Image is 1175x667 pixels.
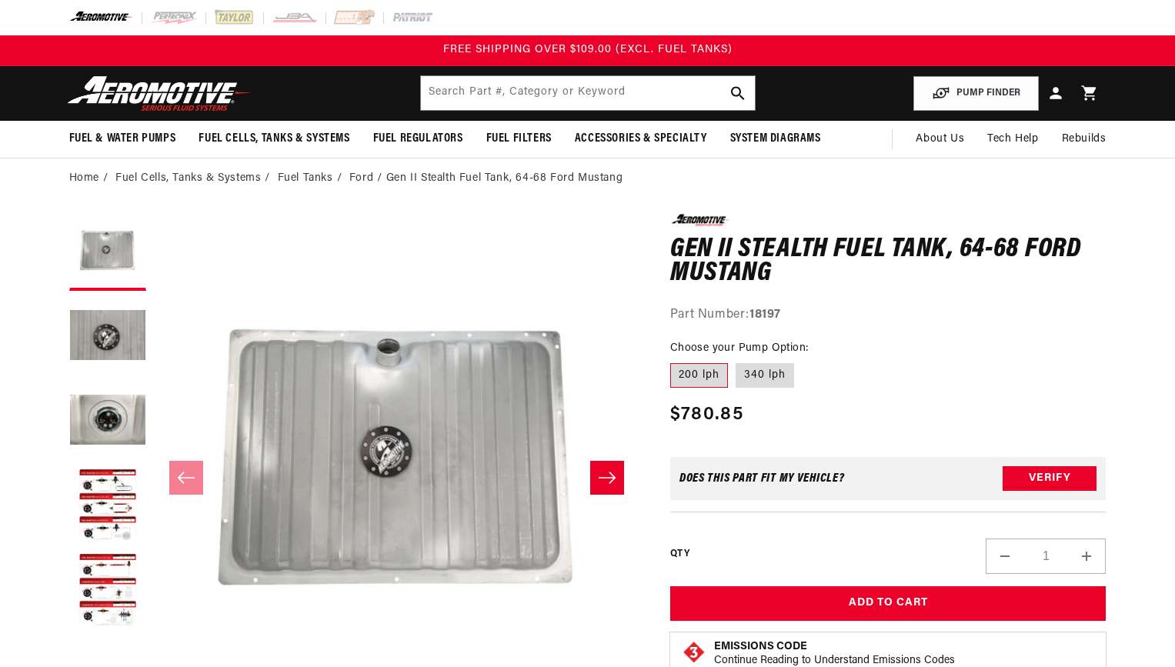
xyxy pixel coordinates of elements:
summary: Fuel Cells, Tanks & Systems [187,121,361,157]
div: Does This part fit My vehicle? [679,472,845,485]
a: Fuel Tanks [278,170,333,187]
button: Slide right [590,461,624,495]
li: Fuel Cells, Tanks & Systems [115,170,274,187]
span: Fuel & Water Pumps [69,131,176,147]
summary: System Diagrams [719,121,833,157]
span: About Us [916,133,964,145]
button: Verify [1003,466,1097,491]
span: Accessories & Specialty [575,131,707,147]
legend: Choose your Pump Option: [670,340,810,356]
nav: breadcrumbs [69,170,1107,187]
summary: Accessories & Specialty [563,121,719,157]
button: Load image 4 in gallery view [69,468,146,545]
a: Home [69,170,99,187]
span: Fuel Cells, Tanks & Systems [199,131,349,147]
button: Load image 3 in gallery view [69,383,146,460]
button: Load image 5 in gallery view [69,552,146,629]
label: 200 lph [670,363,728,388]
img: Emissions code [682,640,706,665]
span: Rebuilds [1062,131,1107,148]
span: Fuel Regulators [373,131,463,147]
span: System Diagrams [730,131,821,147]
button: PUMP FINDER [913,76,1039,111]
label: 340 lph [736,363,794,388]
div: Part Number: [670,305,1107,325]
img: Aeromotive [63,75,255,112]
input: Search by Part Number, Category or Keyword [421,76,755,110]
button: search button [721,76,755,110]
h1: Gen II Stealth Fuel Tank, 64-68 Ford Mustang [670,238,1107,286]
button: Add to Cart [670,586,1107,621]
button: Load image 1 in gallery view [69,214,146,291]
strong: 18197 [749,308,781,321]
span: Tech Help [987,131,1038,148]
summary: Fuel & Water Pumps [58,121,188,157]
span: $780.85 [670,401,743,429]
a: Ford [349,170,373,187]
summary: Fuel Regulators [362,121,475,157]
li: Gen II Stealth Fuel Tank, 64-68 Ford Mustang [386,170,623,187]
span: FREE SHIPPING OVER $109.00 (EXCL. FUEL TANKS) [443,44,733,55]
summary: Tech Help [976,121,1050,158]
label: QTY [670,548,689,561]
a: About Us [904,121,976,158]
strong: Emissions Code [714,641,807,652]
button: Load image 2 in gallery view [69,298,146,375]
summary: Rebuilds [1050,121,1118,158]
span: Fuel Filters [486,131,552,147]
summary: Fuel Filters [475,121,563,157]
button: Slide left [169,461,203,495]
